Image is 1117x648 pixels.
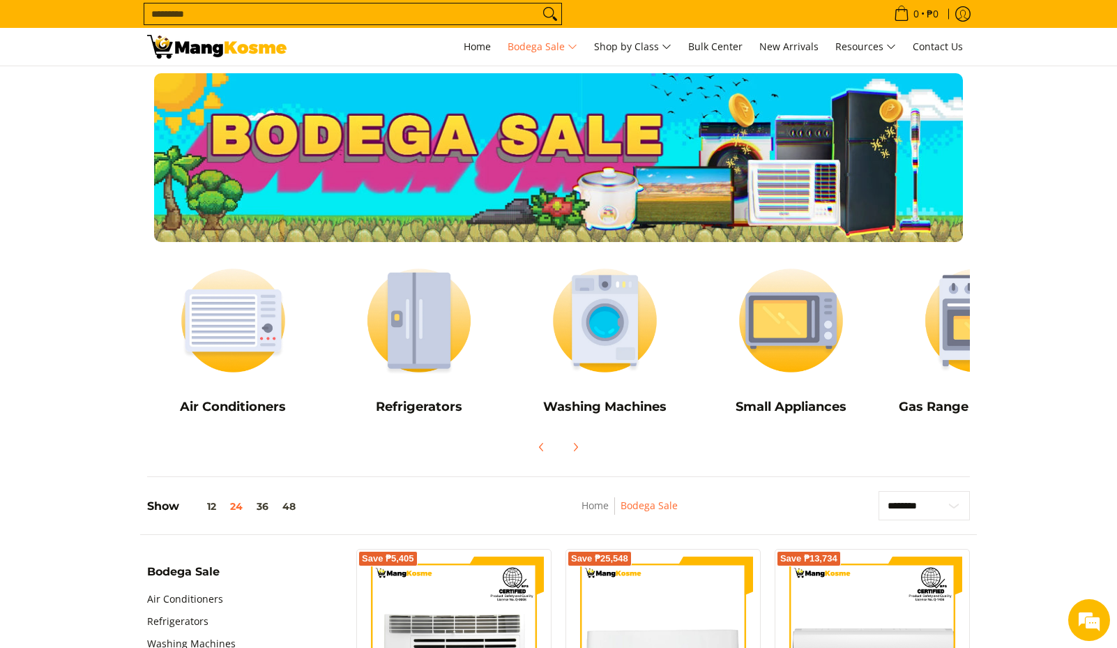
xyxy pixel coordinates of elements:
a: Bodega Sale [501,28,584,66]
a: Resources [828,28,903,66]
summary: Open [147,566,220,588]
a: Washing Machines Washing Machines [519,256,691,425]
a: Refrigerators [147,610,208,633]
button: Search [539,3,561,24]
a: Air Conditioners Air Conditioners [147,256,319,425]
a: New Arrivals [752,28,826,66]
button: 24 [223,501,250,512]
span: Shop by Class [594,38,671,56]
span: We're online! [81,176,192,317]
button: Next [560,432,591,462]
span: Save ₱5,405 [362,555,414,563]
span: Bulk Center [688,40,743,53]
span: Home [464,40,491,53]
div: Chat with us now [73,78,234,96]
button: 12 [179,501,223,512]
h5: Show [147,499,303,513]
span: Contact Us [913,40,963,53]
img: Bodega Sale l Mang Kosme: Cost-Efficient &amp; Quality Home Appliances [147,35,287,59]
span: Save ₱25,548 [571,555,628,563]
span: 0 [911,9,921,19]
div: Minimize live chat window [229,7,262,40]
a: Home [457,28,498,66]
img: Washing Machines [519,256,691,385]
h5: Gas Range and Cookers [891,399,1063,415]
span: Bodega Sale [508,38,577,56]
h5: Small Appliances [705,399,877,415]
span: Resources [835,38,896,56]
img: Air Conditioners [147,256,319,385]
a: Contact Us [906,28,970,66]
a: Air Conditioners [147,588,223,610]
a: Home [582,499,609,512]
span: Save ₱13,734 [780,555,837,563]
a: Bulk Center [681,28,750,66]
h5: Air Conditioners [147,399,319,415]
nav: Main Menu [301,28,970,66]
button: 36 [250,501,275,512]
span: • [890,6,943,22]
textarea: Type your message and hit 'Enter' [7,381,266,430]
img: Cookers [891,256,1063,385]
span: New Arrivals [759,40,819,53]
h5: Refrigerators [333,399,506,415]
a: Shop by Class [587,28,678,66]
nav: Breadcrumbs [492,497,768,529]
img: Small Appliances [705,256,877,385]
a: Cookers Gas Range and Cookers [891,256,1063,425]
h5: Washing Machines [519,399,691,415]
a: Small Appliances Small Appliances [705,256,877,425]
a: Refrigerators Refrigerators [333,256,506,425]
a: Bodega Sale [621,499,678,512]
span: ₱0 [925,9,941,19]
button: 48 [275,501,303,512]
img: Refrigerators [333,256,506,385]
span: Bodega Sale [147,566,220,578]
button: Previous [526,432,557,462]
